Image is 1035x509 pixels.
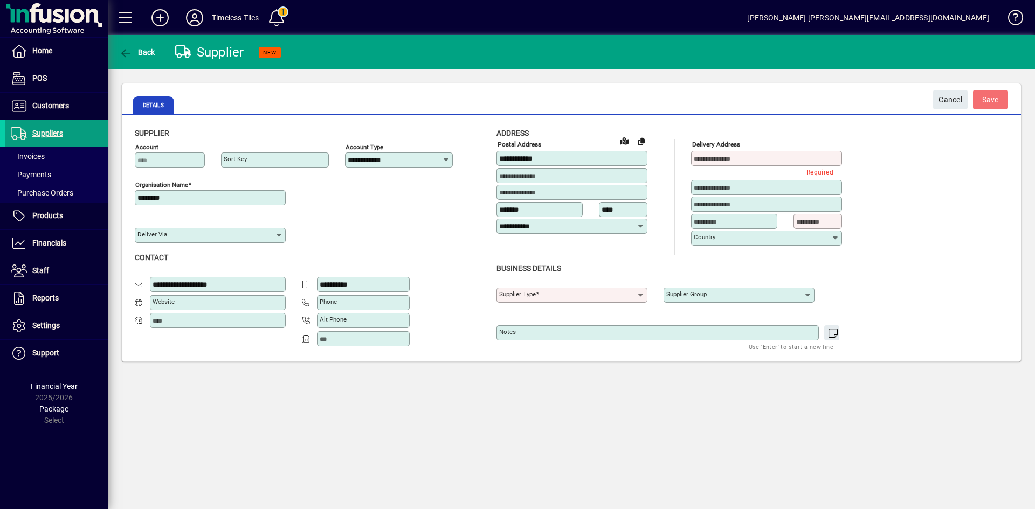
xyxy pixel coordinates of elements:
app-page-header-button: Back [108,43,167,62]
mat-label: Phone [320,298,337,305]
a: POS [5,65,108,92]
button: Cancel [933,90,968,109]
span: Financial Year [31,382,78,391]
span: S [982,95,986,104]
button: Back [116,43,158,62]
a: Knowledge Base [1000,2,1022,37]
a: Customers [5,93,108,120]
mat-error: Required [694,166,833,177]
mat-label: Account [135,143,158,151]
span: Contact [135,253,168,262]
span: POS [32,74,47,82]
a: Purchase Orders [5,184,108,202]
button: Add [143,8,177,27]
a: Staff [5,257,108,284]
span: Financials [32,239,66,247]
span: Home [32,46,52,55]
span: Package [39,405,68,413]
a: Financials [5,230,108,257]
a: Settings [5,312,108,339]
mat-label: Notes [499,328,516,336]
a: Payments [5,165,108,184]
div: [PERSON_NAME] [PERSON_NAME][EMAIL_ADDRESS][DOMAIN_NAME] [747,9,989,26]
span: ave [982,91,999,109]
button: Profile [177,8,212,27]
span: Products [32,211,63,220]
div: Supplier [175,44,244,61]
mat-label: Country [694,233,715,241]
a: Support [5,340,108,367]
mat-label: Sort key [224,155,247,163]
span: Purchase Orders [11,189,73,197]
a: View on map [616,132,633,149]
span: NEW [263,49,277,56]
mat-hint: Use 'Enter' to start a new line [749,340,833,353]
span: Supplier [135,129,169,137]
span: Support [32,348,59,357]
mat-label: Website [153,298,175,305]
span: Business details [496,264,561,273]
mat-label: Alt Phone [320,316,347,323]
mat-label: Account Type [346,143,383,151]
button: Save [973,90,1008,109]
span: Settings [32,321,60,330]
span: Reports [32,294,59,302]
span: Suppliers [32,129,63,137]
span: Address [496,129,529,137]
span: Details [133,96,174,114]
span: Payments [11,170,51,179]
span: Cancel [939,91,962,109]
span: Staff [32,266,49,275]
span: Invoices [11,152,45,161]
span: Back [119,48,155,57]
mat-label: Supplier group [666,290,707,298]
a: Invoices [5,147,108,165]
button: Copy to Delivery address [633,133,650,150]
span: Customers [32,101,69,110]
mat-label: Deliver via [137,231,167,238]
mat-label: Organisation name [135,181,188,189]
a: Reports [5,285,108,312]
div: Timeless Tiles [212,9,259,26]
mat-label: Supplier type [499,290,536,298]
a: Products [5,203,108,229]
a: Home [5,38,108,65]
